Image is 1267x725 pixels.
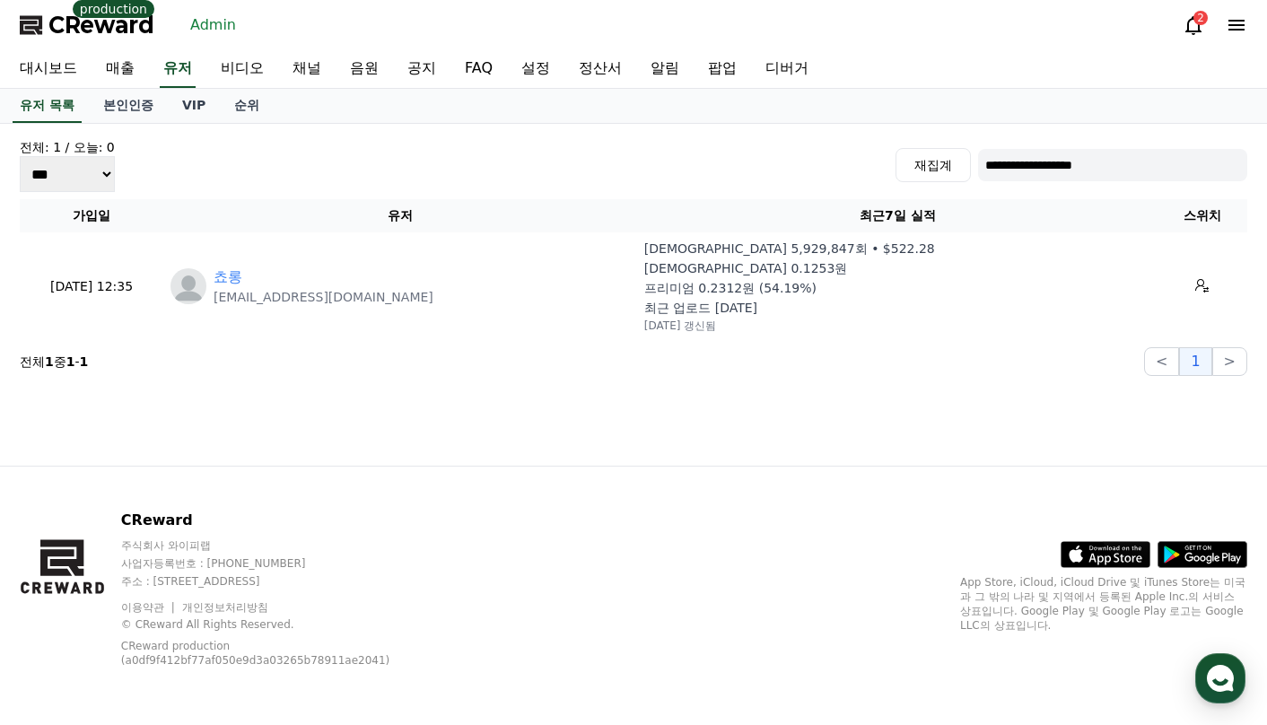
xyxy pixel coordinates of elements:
[182,601,268,614] a: 개인정보처리방침
[214,266,242,288] a: 쵸롱
[278,50,336,88] a: 채널
[644,279,817,297] p: 프리미엄 0.2312원 (54.19%)
[1158,199,1247,232] th: 스위치
[121,601,178,614] a: 이용약관
[27,277,156,296] p: [DATE] 12:35
[644,299,757,317] p: 최근 업로드 [DATE]
[92,50,149,88] a: 매출
[163,199,637,232] th: 유저
[80,354,89,369] strong: 1
[393,50,450,88] a: 공지
[960,575,1247,633] p: App Store, iCloud, iCloud Drive 및 iTunes Store는 미국과 그 밖의 나라 및 지역에서 등록된 Apple Inc.의 서비스 상표입니다. Goo...
[636,50,694,88] a: 알림
[1212,347,1247,376] button: >
[1183,14,1204,36] a: 2
[507,50,564,88] a: 설정
[1144,347,1179,376] button: <
[694,50,751,88] a: 팝업
[637,199,1158,232] th: 최근7일 실적
[20,199,163,232] th: 가입일
[214,288,433,306] p: [EMAIL_ADDRESS][DOMAIN_NAME]
[121,574,436,589] p: 주소 : [STREET_ADDRESS]
[170,268,206,304] img: profile_blank.webp
[1179,347,1211,376] button: 1
[168,89,220,123] a: VIP
[1193,11,1208,25] div: 2
[121,617,436,632] p: © CReward All Rights Reserved.
[20,138,115,156] h4: 전체: 1 / 오늘: 0
[220,89,274,123] a: 순위
[20,11,154,39] a: CReward
[5,50,92,88] a: 대시보드
[564,50,636,88] a: 정산서
[48,11,154,39] span: CReward
[644,240,935,258] p: [DEMOGRAPHIC_DATA] 5,929,847회 • $522.28
[644,259,848,277] p: [DEMOGRAPHIC_DATA] 0.1253원
[89,89,168,123] a: 본인인증
[183,11,243,39] a: Admin
[336,50,393,88] a: 음원
[20,353,88,371] p: 전체 중 -
[121,639,408,668] p: CReward production (a0df9f412bf77af050e9d3a03265b78911ae2041)
[121,538,436,553] p: 주식회사 와이피랩
[751,50,823,88] a: 디버거
[450,50,507,88] a: FAQ
[121,556,436,571] p: 사업자등록번호 : [PHONE_NUMBER]
[644,319,716,333] p: [DATE] 갱신됨
[13,89,82,123] a: 유저 목록
[896,148,971,182] button: 재집계
[121,510,436,531] p: CReward
[206,50,278,88] a: 비디오
[45,354,54,369] strong: 1
[66,354,75,369] strong: 1
[160,50,196,88] a: 유저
